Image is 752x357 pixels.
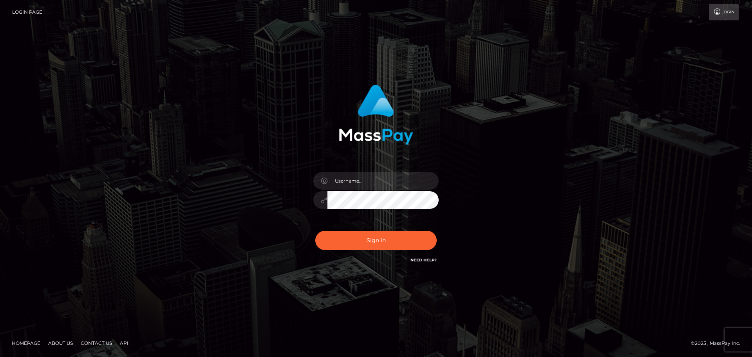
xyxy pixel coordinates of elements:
a: Login [709,4,739,20]
a: Login Page [12,4,42,20]
button: Sign in [315,231,437,250]
div: © 2025 , MassPay Inc. [691,339,746,348]
a: API [117,337,132,349]
a: Contact Us [78,337,115,349]
a: Need Help? [410,257,437,263]
input: Username... [327,172,439,190]
a: Homepage [9,337,43,349]
img: MassPay Login [339,85,413,145]
a: About Us [45,337,76,349]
